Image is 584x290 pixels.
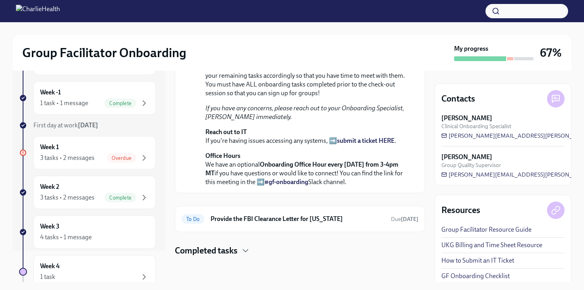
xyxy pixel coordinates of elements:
a: submit a ticket HERE [337,137,394,144]
a: UKG Billing and Time Sheet Resource [441,241,542,250]
a: Week 13 tasks • 2 messagesOverdue [19,136,156,169]
div: 1 task [40,273,55,281]
p: If you're having issues accessing any systems, ➡️ . [205,128,406,145]
strong: Onboarding Office Hour every [DATE] from 3-4pm MT [205,161,398,177]
h6: Week -1 [40,88,61,97]
a: GF Onboarding Checklist [441,272,510,280]
h6: Week 1 [40,143,59,152]
div: 3 tasks • 2 messages [40,193,95,202]
a: Week 23 tasks • 2 messagesComplete [19,176,156,209]
p: Please note: You are required to meet with your Onboarding Specialist, [PERSON_NAME], for your fi... [205,54,406,98]
a: First day at work[DATE] [19,121,156,130]
span: Complete [104,195,136,201]
div: Completed tasks [175,245,425,257]
div: 4 tasks • 1 message [40,233,92,242]
a: #gf-onboarding [265,178,308,186]
div: 3 tasks • 2 messages [40,154,95,162]
strong: [PERSON_NAME] [441,114,492,123]
strong: [DATE] [401,216,418,223]
span: October 8th, 2025 09:00 [391,215,418,223]
h2: Group Facilitator Onboarding [22,45,186,61]
a: Group Facilitator Resource Guide [441,225,532,234]
strong: My progress [454,44,488,53]
a: How to Submit an IT Ticket [441,256,514,265]
a: Week 34 tasks • 1 message [19,215,156,249]
span: To Do [182,216,204,222]
span: Overdue [107,155,136,161]
h6: Week 2 [40,182,59,191]
strong: Office Hours [205,152,240,159]
a: Week -11 task • 1 messageComplete [19,81,156,115]
span: First day at work [33,121,98,129]
a: Week 41 task [19,255,156,288]
strong: [PERSON_NAME] [441,153,492,161]
h3: 67% [540,46,562,60]
p: We have an optional if you have questions or would like to connect! You can find the link for thi... [205,152,406,186]
em: If you have any concerns, please reach out to your Onboarding Specialist, [PERSON_NAME] immediately. [205,104,404,121]
div: 1 task • 1 message [40,99,88,108]
strong: Reach out to IT [205,128,247,136]
span: Complete [104,100,136,106]
h4: Contacts [441,93,475,105]
h6: Week 4 [40,262,60,271]
span: Clinical Onboarding Specialist [441,123,511,130]
span: Group Quality Supervisor [441,161,501,169]
h4: Resources [441,204,480,216]
img: CharlieHealth [16,5,60,17]
h6: Provide the FBI Clearance Letter for [US_STATE] [211,215,385,223]
strong: [DATE] [78,121,98,129]
span: Due [391,216,418,223]
h4: Completed tasks [175,245,238,257]
a: To DoProvide the FBI Clearance Letter for [US_STATE]Due[DATE] [182,213,418,225]
h6: Week 3 [40,222,60,231]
